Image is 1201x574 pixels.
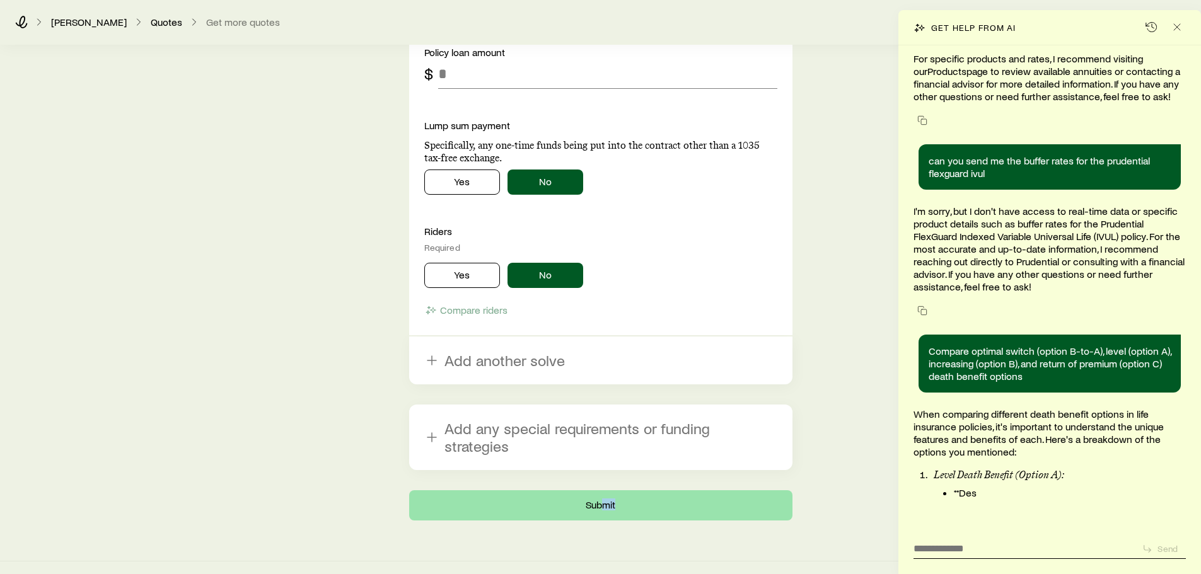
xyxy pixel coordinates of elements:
[1137,541,1186,557] button: Send
[424,46,777,59] p: Policy loan amount
[424,119,777,132] p: Lump sum payment
[424,65,433,83] div: $
[424,303,508,318] button: Compare riders
[931,23,1016,33] p: Get help from AI
[1168,18,1186,36] button: Close
[1157,544,1178,554] p: Send
[508,263,583,288] button: No
[914,205,1186,293] p: I'm sorry, but I don't have access to real-time data or specific product details such as buffer r...
[50,16,127,28] a: [PERSON_NAME]
[409,405,792,470] button: Add any special requirements or funding strategies
[424,139,777,164] p: Specifically, any one-time funds being put into the contract other than a 1035 tax-free exchange.
[409,490,792,520] button: Submit
[424,263,500,288] button: Yes
[929,154,1171,180] p: can you send me the buffer rates for the prudential flexguard ivul
[914,408,1186,458] p: When comparing different death benefit options in life insurance policies, it's important to unde...
[424,243,777,253] div: Required
[424,225,777,238] p: Riders
[508,169,583,195] button: No
[934,469,1064,481] strong: Level Death Benefit (Option A):
[409,336,792,384] button: Add another solve
[929,345,1171,382] p: Compare optimal switch (option B-to-A), level (option A), increasing (option B), and return of pr...
[150,16,183,28] a: Quotes
[914,52,1186,103] p: For specific products and rates, I recommend visiting our page to review available annuities or c...
[206,16,281,28] button: Get more quotes
[927,65,966,77] a: Products
[424,169,500,195] button: Yes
